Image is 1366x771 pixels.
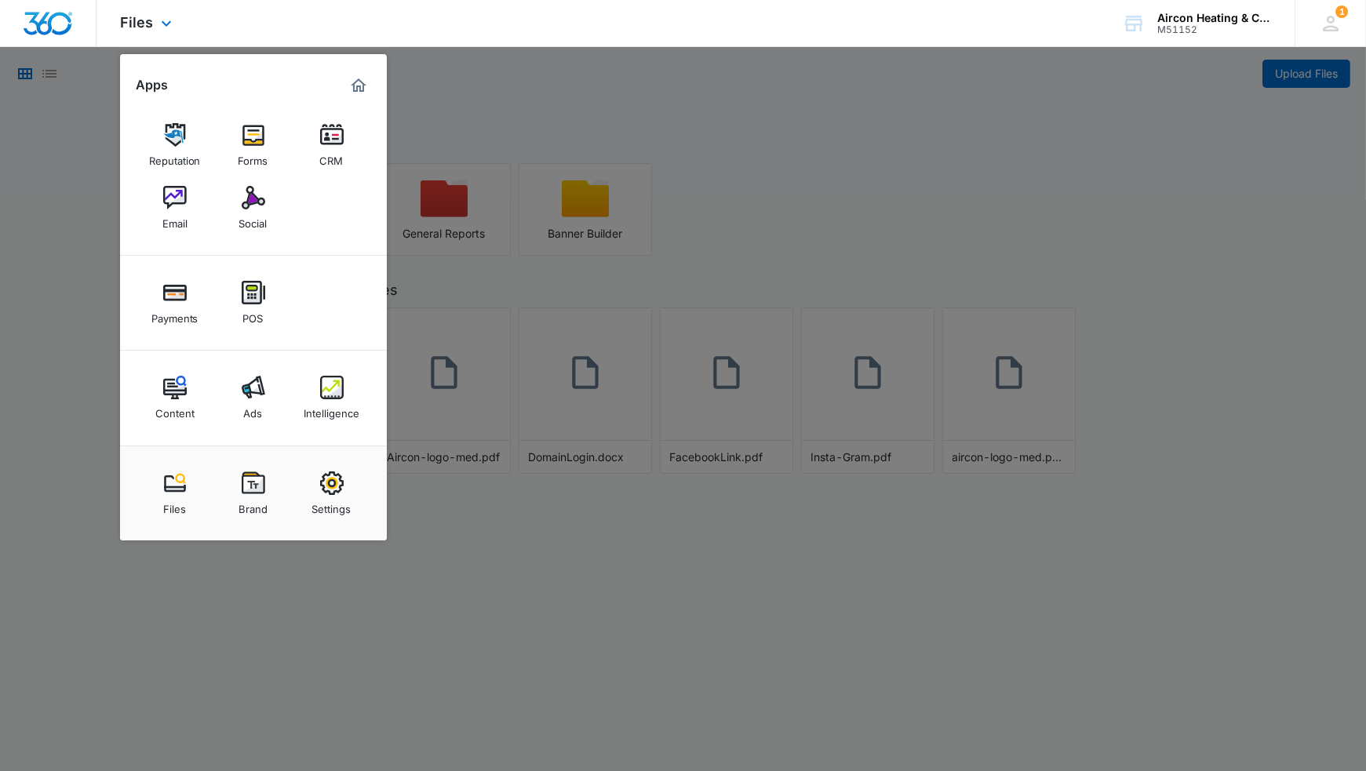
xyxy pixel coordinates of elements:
[302,115,362,175] a: CRM
[224,464,283,523] a: Brand
[145,464,205,523] a: Files
[224,368,283,427] a: Ads
[224,273,283,333] a: POS
[1157,12,1272,24] div: account name
[243,304,264,325] div: POS
[224,115,283,175] a: Forms
[1335,5,1348,18] div: notifications count
[136,78,168,93] h2: Apps
[239,147,268,167] div: Forms
[1157,24,1272,35] div: account id
[302,464,362,523] a: Settings
[162,209,188,230] div: Email
[302,368,362,427] a: Intelligence
[145,115,205,175] a: Reputation
[151,304,199,325] div: Payments
[239,495,268,515] div: Brand
[1335,5,1348,18] span: 1
[320,147,344,167] div: CRM
[244,399,263,420] div: Ads
[312,495,352,515] div: Settings
[346,73,371,98] a: Marketing 360® Dashboard
[149,147,201,167] div: Reputation
[155,399,195,420] div: Content
[120,14,153,31] span: Files
[224,178,283,238] a: Social
[145,273,205,333] a: Payments
[239,209,268,230] div: Social
[145,368,205,427] a: Content
[163,495,186,515] div: Files
[304,399,359,420] div: Intelligence
[145,178,205,238] a: Email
